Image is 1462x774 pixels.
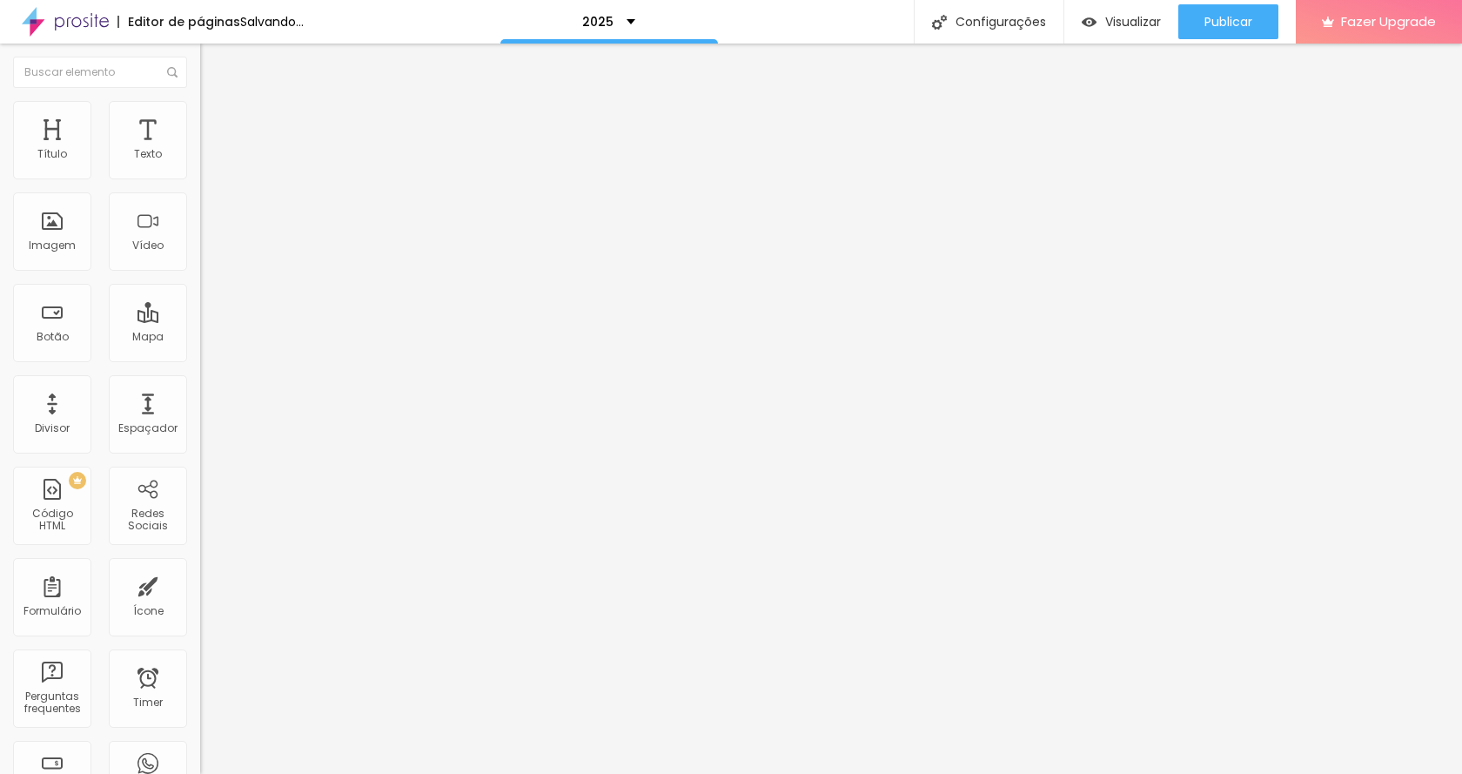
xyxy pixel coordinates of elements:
[35,422,70,434] div: Divisor
[1064,4,1178,39] button: Visualizar
[17,690,86,716] div: Perguntas frequentes
[582,16,614,28] p: 2025
[133,605,164,617] div: Ícone
[1178,4,1278,39] button: Publicar
[1341,14,1436,29] span: Fazer Upgrade
[1204,15,1252,29] span: Publicar
[167,67,178,77] img: Icone
[37,331,69,343] div: Botão
[37,148,67,160] div: Título
[133,697,163,709] div: Timer
[13,57,187,88] input: Buscar elemento
[118,422,178,434] div: Espaçador
[240,16,304,28] div: Salvando...
[132,239,164,252] div: Vídeo
[132,331,164,343] div: Mapa
[117,16,240,28] div: Editor de páginas
[200,44,1462,774] iframe: Editor
[113,508,182,533] div: Redes Sociais
[1082,15,1096,30] img: view-1.svg
[29,239,76,252] div: Imagem
[23,605,81,617] div: Formulário
[134,148,162,160] div: Texto
[932,15,947,30] img: Icone
[17,508,86,533] div: Código HTML
[1105,15,1161,29] span: Visualizar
